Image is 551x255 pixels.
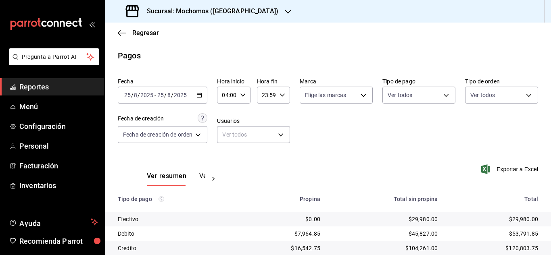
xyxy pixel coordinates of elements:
[118,244,234,252] div: Credito
[246,215,320,223] div: $0.00
[89,21,95,27] button: open_drawer_menu
[124,92,131,98] input: --
[451,196,538,202] div: Total
[131,92,134,98] span: /
[118,215,234,223] div: Efectivo
[134,92,138,98] input: --
[118,50,141,62] div: Pagos
[19,101,98,112] span: Menú
[157,92,164,98] input: --
[164,92,167,98] span: /
[22,53,87,61] span: Pregunta a Parrot AI
[9,48,99,65] button: Pregunta a Parrot AI
[118,114,164,123] div: Fecha de creación
[465,79,538,84] label: Tipo de orden
[382,79,455,84] label: Tipo de pago
[140,92,154,98] input: ----
[305,91,346,99] span: Elige las marcas
[19,141,98,151] span: Personal
[118,196,234,202] div: Tipo de pago
[451,230,538,238] div: $53,791.85
[388,91,412,99] span: Ver todos
[246,230,320,238] div: $7,964.85
[300,79,373,84] label: Marca
[118,79,207,84] label: Fecha
[333,196,438,202] div: Total sin propina
[217,118,290,124] label: Usuarios
[217,79,250,84] label: Hora inicio
[451,215,538,223] div: $29,980.00
[159,196,164,202] svg: Los pagos realizados con Pay y otras terminales son montos brutos.
[171,92,173,98] span: /
[257,79,290,84] label: Hora fin
[138,92,140,98] span: /
[483,164,538,174] button: Exportar a Excel
[6,58,99,67] a: Pregunta a Parrot AI
[451,244,538,252] div: $120,803.75
[123,131,192,139] span: Fecha de creación de orden
[167,92,171,98] input: --
[173,92,187,98] input: ----
[19,81,98,92] span: Reportes
[118,29,159,37] button: Regresar
[147,172,205,186] div: navigation tabs
[132,29,159,37] span: Regresar
[140,6,278,16] h3: Sucursal: Mochomos ([GEOGRAPHIC_DATA])
[217,126,290,143] div: Ver todos
[154,92,156,98] span: -
[19,236,98,247] span: Recomienda Parrot
[19,160,98,171] span: Facturación
[199,172,230,186] button: Ver pagos
[147,172,186,186] button: Ver resumen
[470,91,495,99] span: Ver todos
[333,230,438,238] div: $45,827.00
[246,196,320,202] div: Propina
[246,244,320,252] div: $16,542.75
[19,180,98,191] span: Inventarios
[333,215,438,223] div: $29,980.00
[333,244,438,252] div: $104,261.00
[118,230,234,238] div: Debito
[19,121,98,132] span: Configuración
[19,217,88,227] span: Ayuda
